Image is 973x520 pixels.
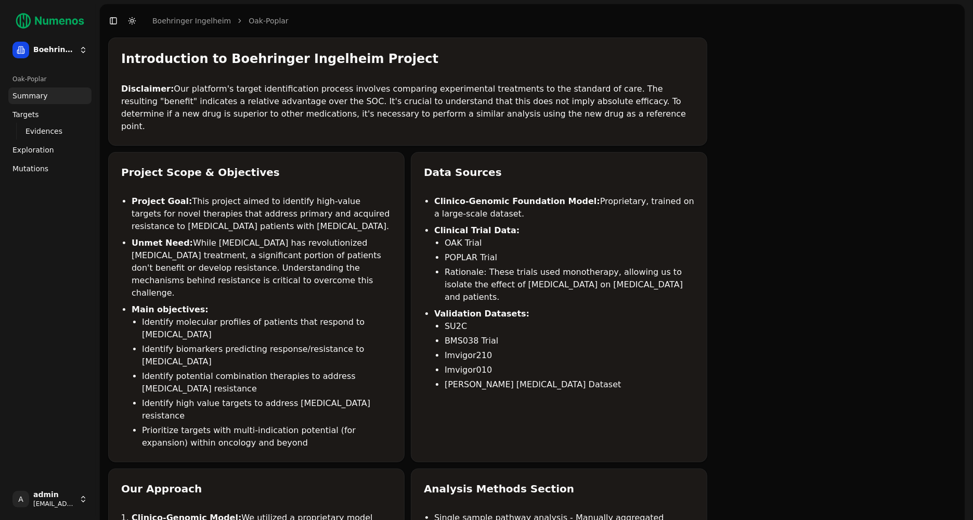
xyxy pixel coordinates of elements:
[152,16,231,26] a: Boehringer Ingelheim
[12,91,48,101] span: Summary
[132,195,392,233] li: This project aimed to identify high-value targets for novel therapies that address primary and ac...
[12,163,48,174] span: Mutations
[12,109,39,120] span: Targets
[121,83,694,133] p: Our platform's target identification process involves comparing experimental treatments to the st...
[434,195,694,220] li: Proprietary, trained on a large-scale dataset.
[142,424,392,449] li: Prioritize targets with multi-indication potential (for expansion) within oncology and beyond
[434,225,520,235] strong: Clinical Trial Data:
[33,45,75,55] span: Boehringer Ingelheim
[8,160,92,177] a: Mutations
[132,237,392,299] li: While [MEDICAL_DATA] has revolutionized [MEDICAL_DATA] treatment, a significant portion of patien...
[121,165,392,180] div: Project Scope & Objectives
[121,84,174,94] strong: Disclaimer:
[445,335,694,347] li: BMS038 Trial
[8,71,92,87] div: Oak-Poplar
[424,165,694,180] div: Data Sources
[434,309,529,319] strong: Validation Datasets:
[445,237,694,249] li: OAK Trial
[125,14,139,28] button: Toggle Dark Mode
[142,343,392,368] li: Identify biomarkers predicting response/resistance to [MEDICAL_DATA]
[142,316,392,341] li: Identify molecular profiles of patients that respond to [MEDICAL_DATA]
[445,251,694,264] li: POPLAR Trial
[121,50,694,67] div: Introduction to Boehringer Ingelheim Project
[445,266,694,303] li: Rationale: These trials used monotherapy, allowing us to isolate the effect of [MEDICAL_DATA] on ...
[132,238,193,248] strong: Unmet Need:
[21,124,79,138] a: Evidences
[132,196,192,206] strong: Project Goal:
[25,126,62,136] span: Evidences
[8,87,92,104] a: Summary
[445,378,694,391] li: [PERSON_NAME] [MEDICAL_DATA] Dataset
[121,481,392,496] div: Our Approach
[142,397,392,422] li: Identify high value targets to address [MEDICAL_DATA] resistance
[8,37,92,62] button: Boehringer Ingelheim
[12,145,54,155] span: Exploration
[33,500,75,508] span: [EMAIL_ADDRESS]
[445,349,694,362] li: Imvigor210
[249,16,288,26] a: Oak-Poplar
[445,320,694,333] li: SU2C
[12,491,29,508] span: A
[424,481,694,496] div: Analysis Methods Section
[434,196,600,206] strong: Clinico-Genomic Foundation Model:
[132,305,209,314] strong: Main objectives:
[8,487,92,512] button: Aadmin[EMAIL_ADDRESS]
[445,364,694,376] li: Imvigor010
[142,370,392,395] li: Identify potential combination therapies to address [MEDICAL_DATA] resistance
[8,106,92,123] a: Targets
[33,490,75,500] span: admin
[152,16,289,26] nav: breadcrumb
[106,14,121,28] button: Toggle Sidebar
[8,142,92,158] a: Exploration
[8,8,92,33] img: Numenos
